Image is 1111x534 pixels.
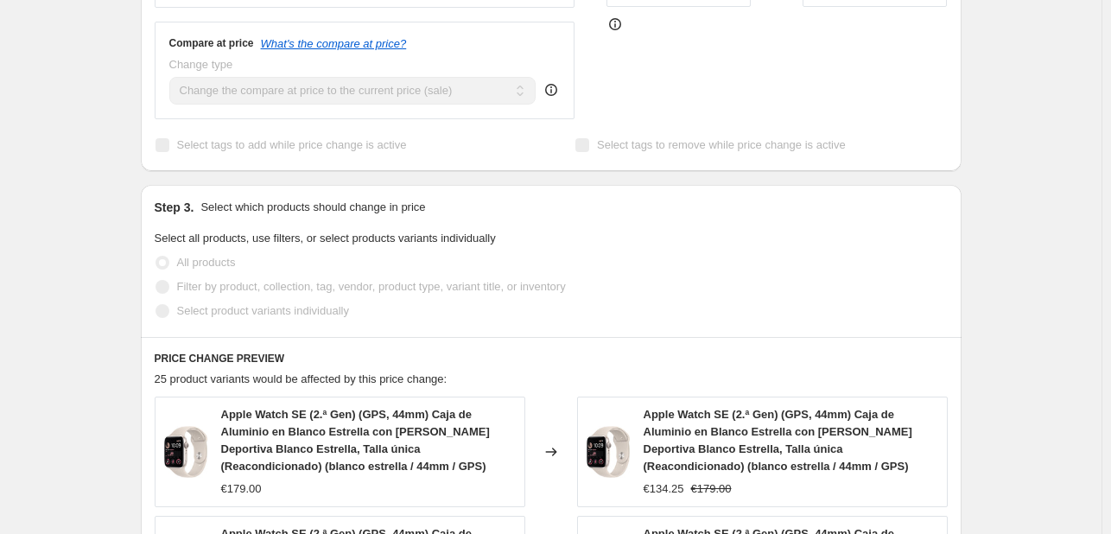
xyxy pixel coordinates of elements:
span: Select all products, use filters, or select products variants individually [155,232,496,245]
strike: €179.00 [691,480,732,498]
span: Apple Watch SE (2.ª Gen) (GPS, 44mm) Caja de Aluminio en Blanco Estrella con [PERSON_NAME] Deport... [221,408,490,473]
span: All products [177,256,236,269]
button: What's the compare at price? [261,37,407,50]
img: 71cFdSQI4-L._AC_SL1500_80x.jpg [587,426,630,478]
span: Change type [169,58,233,71]
span: Apple Watch SE (2.ª Gen) (GPS, 44mm) Caja de Aluminio en Blanco Estrella con [PERSON_NAME] Deport... [644,408,912,473]
p: Select which products should change in price [200,199,425,216]
img: 71cFdSQI4-L._AC_SL1500_80x.jpg [164,426,207,478]
span: Filter by product, collection, tag, vendor, product type, variant title, or inventory [177,280,566,293]
span: Select tags to remove while price change is active [597,138,846,151]
div: €134.25 [644,480,684,498]
span: Select product variants individually [177,304,349,317]
span: 25 product variants would be affected by this price change: [155,372,448,385]
h3: Compare at price [169,36,254,50]
h6: PRICE CHANGE PREVIEW [155,352,948,366]
h2: Step 3. [155,199,194,216]
span: Select tags to add while price change is active [177,138,407,151]
div: help [543,81,560,99]
div: €179.00 [221,480,262,498]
